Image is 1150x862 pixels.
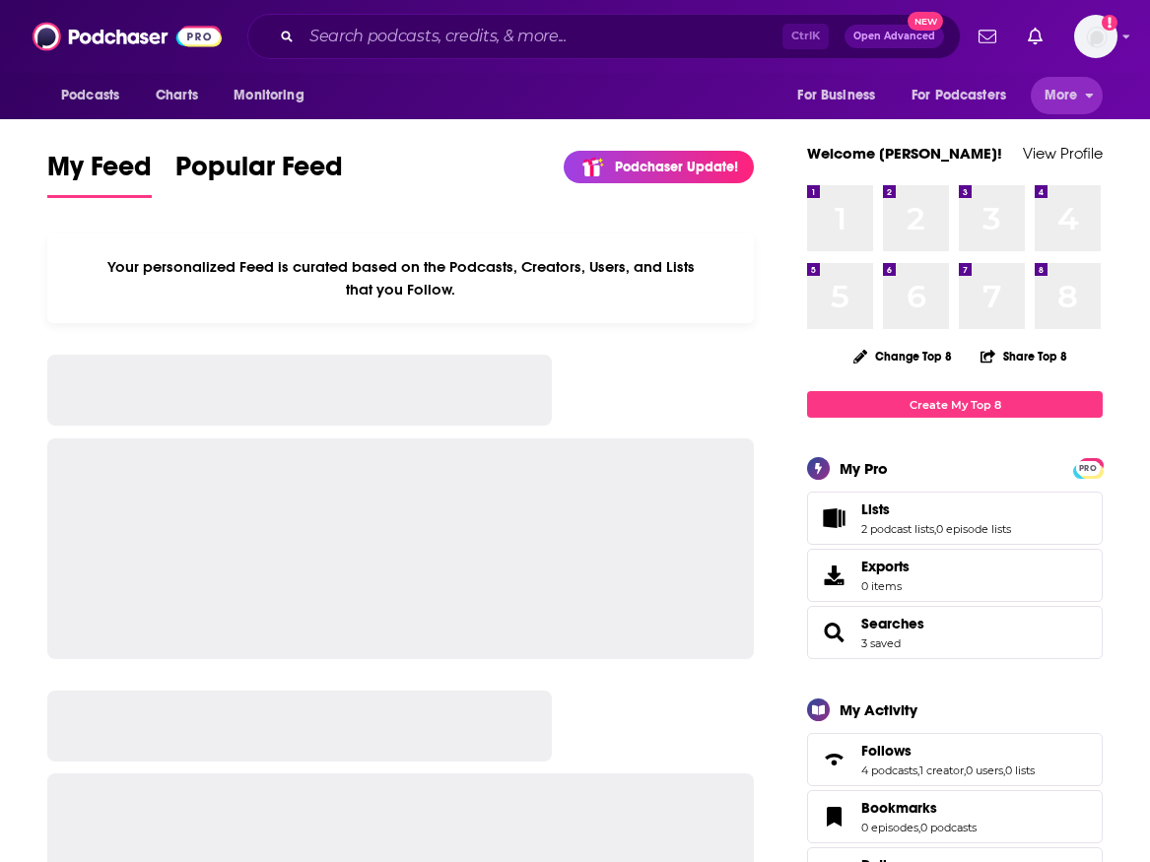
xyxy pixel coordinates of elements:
[842,344,964,368] button: Change Top 8
[807,492,1103,545] span: Lists
[33,18,222,55] img: Podchaser - Follow, Share and Rate Podcasts
[840,700,917,719] div: My Activity
[61,82,119,109] span: Podcasts
[840,459,888,478] div: My Pro
[861,742,912,760] span: Follows
[917,763,919,777] span: ,
[234,82,304,109] span: Monitoring
[1074,15,1117,58] button: Show profile menu
[1005,763,1035,777] a: 0 lists
[861,558,910,575] span: Exports
[814,619,853,646] a: Searches
[814,803,853,830] a: Bookmarks
[966,763,1003,777] a: 0 users
[861,615,924,632] a: Searches
[220,77,329,114] button: open menu
[807,606,1103,659] span: Searches
[919,763,964,777] a: 1 creator
[1020,20,1050,53] a: Show notifications dropdown
[807,549,1103,602] a: Exports
[47,150,152,195] span: My Feed
[936,522,1011,536] a: 0 episode lists
[807,144,1002,163] a: Welcome [PERSON_NAME]!
[1076,460,1100,475] a: PRO
[1045,82,1078,109] span: More
[47,233,754,323] div: Your personalized Feed is curated based on the Podcasts, Creators, Users, and Lists that you Follow.
[782,24,829,49] span: Ctrl K
[175,150,343,195] span: Popular Feed
[615,159,738,175] p: Podchaser Update!
[797,82,875,109] span: For Business
[908,12,943,31] span: New
[783,77,900,114] button: open menu
[302,21,782,52] input: Search podcasts, credits, & more...
[1031,77,1103,114] button: open menu
[934,522,936,536] span: ,
[920,821,977,834] a: 0 podcasts
[175,150,343,198] a: Popular Feed
[861,799,937,817] span: Bookmarks
[861,742,1035,760] a: Follows
[156,82,198,109] span: Charts
[143,77,210,114] a: Charts
[853,32,935,41] span: Open Advanced
[912,82,1006,109] span: For Podcasters
[899,77,1035,114] button: open menu
[861,763,917,777] a: 4 podcasts
[814,562,853,589] span: Exports
[807,391,1103,418] a: Create My Top 8
[861,579,910,593] span: 0 items
[861,500,1011,518] a: Lists
[247,14,961,59] div: Search podcasts, credits, & more...
[1023,144,1103,163] a: View Profile
[807,790,1103,843] span: Bookmarks
[861,500,890,518] span: Lists
[980,337,1068,375] button: Share Top 8
[1003,763,1005,777] span: ,
[918,821,920,834] span: ,
[861,799,977,817] a: Bookmarks
[861,522,934,536] a: 2 podcast lists
[845,25,944,48] button: Open AdvancedNew
[1074,15,1117,58] span: Logged in as LoriBecker
[47,150,152,198] a: My Feed
[964,763,966,777] span: ,
[861,821,918,834] a: 0 episodes
[861,636,901,650] a: 3 saved
[1076,461,1100,476] span: PRO
[971,20,1004,53] a: Show notifications dropdown
[814,504,853,532] a: Lists
[807,733,1103,786] span: Follows
[1102,15,1117,31] svg: Add a profile image
[1074,15,1117,58] img: User Profile
[814,746,853,773] a: Follows
[47,77,145,114] button: open menu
